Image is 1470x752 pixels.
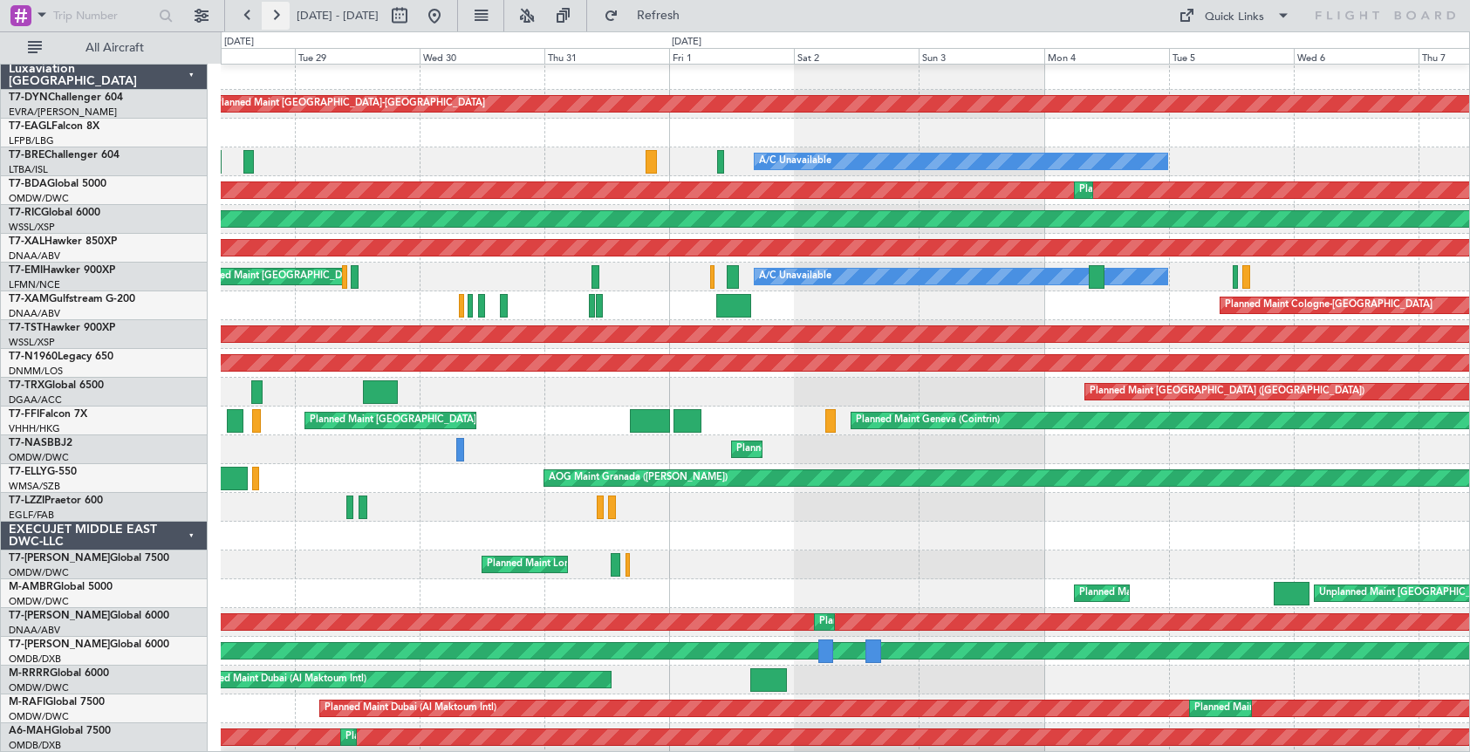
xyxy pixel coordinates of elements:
div: Mon 28 [169,48,294,64]
a: OMDW/DWC [9,681,69,694]
a: T7-TSTHawker 900XP [9,323,115,333]
a: EVRA/[PERSON_NAME] [9,106,117,119]
a: M-RRRRGlobal 6000 [9,668,109,679]
div: Planned Maint Abuja ([PERSON_NAME] Intl) [736,436,933,462]
a: T7-[PERSON_NAME]Global 7500 [9,553,169,564]
a: T7-FFIFalcon 7X [9,409,87,420]
div: Planned Maint [GEOGRAPHIC_DATA] ([GEOGRAPHIC_DATA]) [1079,580,1354,606]
span: T7-FFI [9,409,39,420]
span: T7-NAS [9,438,47,448]
span: T7-RIC [9,208,41,218]
button: Refresh [596,2,701,30]
span: T7-ELLY [9,467,47,477]
a: M-RAFIGlobal 7500 [9,697,105,708]
div: Planned Maint Geneva (Cointrin) [856,407,1000,434]
div: Tue 5 [1169,48,1294,64]
div: Planned Maint Dubai (Al Maktoum Intl) [1194,695,1366,721]
a: DGAA/ACC [9,393,62,407]
a: T7-DYNChallenger 604 [9,92,123,103]
a: T7-TRXGlobal 6500 [9,380,104,391]
span: T7-TST [9,323,43,333]
a: OMDB/DXB [9,653,61,666]
a: VHHH/HKG [9,422,60,435]
a: T7-BREChallenger 604 [9,150,120,161]
a: OMDW/DWC [9,192,69,205]
span: M-AMBR [9,582,53,592]
a: WSSL/XSP [9,336,55,349]
span: T7-BDA [9,179,47,189]
span: M-RRRR [9,668,50,679]
a: OMDW/DWC [9,451,69,464]
span: T7-[PERSON_NAME] [9,553,110,564]
a: T7-EAGLFalcon 8X [9,121,99,132]
span: [DATE] - [DATE] [297,8,379,24]
div: Quick Links [1205,9,1264,26]
a: T7-RICGlobal 6000 [9,208,100,218]
div: Planned Maint London ([GEOGRAPHIC_DATA]) [487,551,695,578]
div: [DATE] [224,35,254,50]
a: EGLF/FAB [9,509,54,522]
a: T7-XAMGulfstream G-200 [9,294,135,304]
span: T7-EAGL [9,121,51,132]
span: A6-MAH [9,726,51,736]
a: LTBA/ISL [9,163,48,176]
a: M-AMBRGlobal 5000 [9,582,113,592]
a: T7-EMIHawker 900XP [9,265,115,276]
input: Trip Number [53,3,154,29]
a: DNAA/ABV [9,250,60,263]
a: DNAA/ABV [9,624,60,637]
div: Planned Maint Dubai (Al Maktoum Intl) [195,667,366,693]
div: Mon 4 [1044,48,1169,64]
div: Sat 2 [794,48,919,64]
a: T7-BDAGlobal 5000 [9,179,106,189]
span: T7-TRX [9,380,44,391]
a: OMDW/DWC [9,566,69,579]
div: Tue 29 [295,48,420,64]
div: A/C Unavailable [759,263,831,290]
a: T7-[PERSON_NAME]Global 6000 [9,611,169,621]
div: [DATE] [672,35,701,50]
span: T7-LZZI [9,496,44,506]
span: Refresh [622,10,695,22]
div: Wed 6 [1294,48,1419,64]
a: LFMN/NCE [9,278,60,291]
a: WSSL/XSP [9,221,55,234]
div: AOG Maint Granada ([PERSON_NAME]) [549,465,728,491]
div: Planned Maint Dubai (Al Maktoum Intl) [1079,177,1251,203]
span: T7-XAM [9,294,49,304]
span: T7-BRE [9,150,44,161]
a: DNAA/ABV [9,307,60,320]
a: T7-ELLYG-550 [9,467,77,477]
a: DNMM/LOS [9,365,63,378]
div: Wed 30 [420,48,544,64]
a: WMSA/SZB [9,480,60,493]
div: Planned Maint Dubai (Al Maktoum Intl) [819,609,991,635]
span: M-RAFI [9,697,45,708]
button: All Aircraft [19,34,189,62]
span: All Aircraft [45,42,184,54]
div: Planned Maint [GEOGRAPHIC_DATA] ([GEOGRAPHIC_DATA]) [1090,379,1364,405]
div: Planned Maint Cologne-[GEOGRAPHIC_DATA] [1225,292,1432,318]
div: A/C Unavailable [759,148,831,174]
div: Sun 3 [919,48,1043,64]
a: A6-MAHGlobal 7500 [9,726,111,736]
a: T7-N1960Legacy 650 [9,352,113,362]
span: T7-XAL [9,236,44,247]
div: Thu 31 [544,48,669,64]
a: T7-XALHawker 850XP [9,236,117,247]
a: T7-NASBBJ2 [9,438,72,448]
a: LFPB/LBG [9,134,54,147]
div: Planned Maint [GEOGRAPHIC_DATA] ([GEOGRAPHIC_DATA] Intl) [345,724,637,750]
span: T7-[PERSON_NAME] [9,639,110,650]
a: T7-[PERSON_NAME]Global 6000 [9,639,169,650]
div: Planned Maint Dubai (Al Maktoum Intl) [325,695,496,721]
a: OMDB/DXB [9,739,61,752]
span: T7-N1960 [9,352,58,362]
button: Quick Links [1170,2,1299,30]
div: Planned Maint [GEOGRAPHIC_DATA]-[GEOGRAPHIC_DATA] [215,91,485,117]
a: T7-LZZIPraetor 600 [9,496,103,506]
div: Planned Maint [GEOGRAPHIC_DATA] [195,263,362,290]
div: Fri 1 [669,48,794,64]
span: T7-[PERSON_NAME] [9,611,110,621]
a: OMDW/DWC [9,595,69,608]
